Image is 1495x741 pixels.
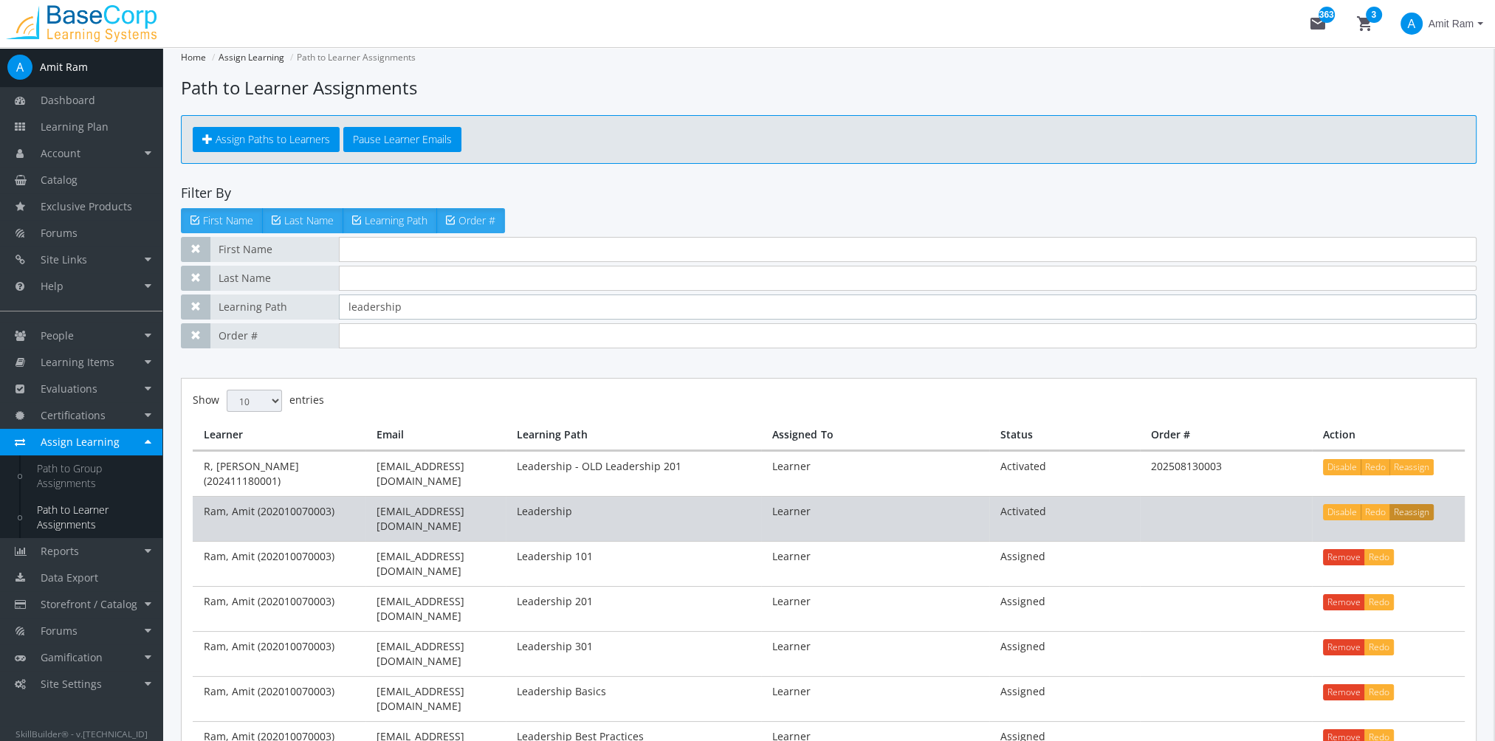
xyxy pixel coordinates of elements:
td: [EMAIL_ADDRESS][DOMAIN_NAME] [365,496,506,541]
button: Redo [1364,684,1394,700]
span: Site Links [41,252,87,266]
a: Path to Group Assignments [22,455,162,497]
button: Reassign [1389,504,1434,520]
button: Remove [1323,684,1365,700]
th: Status [989,420,1140,451]
td: Ram, Amit (202010070003) [193,631,365,676]
span: Reports [41,544,79,558]
h4: Filter By [181,186,1477,201]
button: Disable [1323,504,1361,520]
th: Learning Path [506,420,762,451]
a: Path to Learner Assignments [22,497,162,538]
td: Leadership [506,496,762,541]
span: People [41,328,74,342]
td: [EMAIL_ADDRESS][DOMAIN_NAME] [365,586,506,631]
button: Remove [1323,549,1365,565]
label: Show entries [193,390,324,412]
mat-icon: mail [1309,15,1327,32]
td: 202508130003 [1140,451,1311,496]
td: Leadership 201 [506,586,762,631]
td: [EMAIL_ADDRESS][DOMAIN_NAME] [365,541,506,586]
span: Order # [458,213,495,227]
td: R, [PERSON_NAME] (202411180001) [193,451,365,496]
th: Action [1312,420,1465,451]
div: Amit Ram [40,60,88,75]
span: Help [41,279,63,293]
td: Ram, Amit (202010070003) [193,496,365,541]
span: Last Name [284,213,334,227]
td: Learner [761,586,989,631]
span: Learning Path [365,213,427,227]
span: Certifications [41,408,106,422]
span: A [7,55,32,80]
td: Assigned [989,541,1140,586]
td: Learner [761,631,989,676]
td: Ram, Amit (202010070003) [193,541,365,586]
td: Learner [761,496,989,541]
button: Redo [1364,639,1394,655]
span: First Name [210,237,339,262]
span: Data Export [41,571,98,585]
button: Pause Learner Emails [343,127,461,152]
span: Site Settings [41,677,102,691]
span: Amit Ram [1429,10,1474,37]
td: [EMAIL_ADDRESS][DOMAIN_NAME] [365,631,506,676]
button: Redo [1361,459,1390,475]
td: Learner [761,541,989,586]
td: Activated [989,496,1140,541]
button: Redo [1361,504,1390,520]
span: Learning Items [41,355,114,369]
th: Learner [193,420,365,451]
td: Learner [761,676,989,721]
td: Assigned [989,676,1140,721]
td: Leadership 301 [506,631,762,676]
td: Leadership 101 [506,541,762,586]
span: First Name [203,213,253,227]
select: Showentries [227,390,282,412]
a: Assign Learning [219,51,284,63]
span: Evaluations [41,382,97,396]
span: Learning Path [210,294,339,320]
button: Reassign [1389,459,1434,475]
span: Assign Learning [41,435,120,449]
th: Email [365,420,506,451]
td: Leadership Basics [506,676,762,721]
span: Forums [41,226,78,240]
li: Path to Learner Assignments [286,47,416,68]
button: Redo [1364,594,1394,610]
small: SkillBuilder® - v.[TECHNICAL_ID] [16,728,148,740]
th: Assigned To [761,420,989,451]
th: Order # [1140,420,1311,451]
td: Assigned [989,586,1140,631]
td: [EMAIL_ADDRESS][DOMAIN_NAME] [365,451,506,496]
button: Remove [1323,594,1365,610]
span: A [1401,13,1423,35]
td: Ram, Amit (202010070003) [193,676,365,721]
span: Storefront / Catalog [41,597,137,611]
span: Catalog [41,173,78,187]
a: Home [181,51,206,63]
span: Dashboard [41,93,95,107]
td: [EMAIL_ADDRESS][DOMAIN_NAME] [365,676,506,721]
td: Learner [761,451,989,496]
h1: Path to Learner Assignments [181,75,1477,100]
span: Exclusive Products [41,199,132,213]
span: Order # [210,323,339,348]
button: Redo [1364,549,1394,565]
a: Assign Paths to Learners [193,127,340,152]
td: Ram, Amit (202010070003) [193,586,365,631]
td: Assigned [989,631,1140,676]
td: Leadership - OLD Leadership 201 [506,451,762,496]
span: Account [41,146,80,160]
mat-icon: shopping_cart [1356,15,1374,32]
span: Last Name [210,266,339,291]
button: Remove [1323,639,1365,655]
span: Assign Paths to Learners [216,132,330,146]
span: Learning Plan [41,120,109,134]
button: Disable [1323,459,1361,475]
span: Forums [41,624,78,638]
td: Activated [989,451,1140,496]
span: Gamification [41,650,103,664]
span: Pause Learner Emails [353,132,452,146]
